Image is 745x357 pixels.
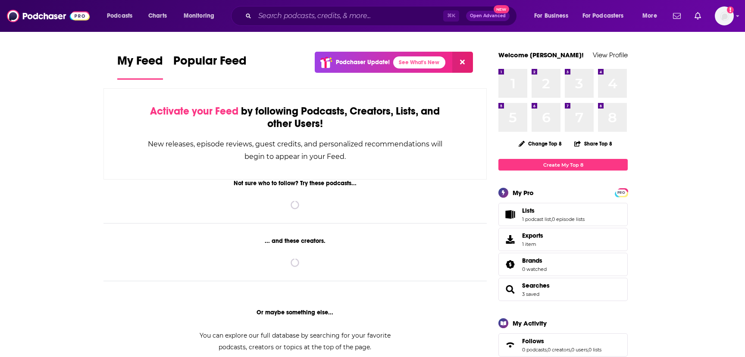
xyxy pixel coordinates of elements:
[336,59,390,66] p: Podchaser Update!
[513,319,547,327] div: My Activity
[534,10,568,22] span: For Business
[593,51,628,59] a: View Profile
[522,347,547,353] a: 0 podcasts
[103,309,487,316] div: Or maybe something else...
[143,9,172,23] a: Charts
[522,241,543,247] span: 1 item
[501,233,519,245] span: Exports
[582,10,624,22] span: For Podcasters
[552,216,585,222] a: 0 episode lists
[117,53,163,73] span: My Feed
[498,253,628,276] span: Brands
[522,337,544,345] span: Follows
[184,10,214,22] span: Monitoring
[501,208,519,220] a: Lists
[513,138,567,149] button: Change Top 8
[715,6,734,25] button: Show profile menu
[522,232,543,239] span: Exports
[642,10,657,22] span: More
[501,339,519,351] a: Follows
[173,53,247,80] a: Popular Feed
[494,5,509,13] span: New
[498,278,628,301] span: Searches
[528,9,579,23] button: open menu
[522,207,535,214] span: Lists
[498,203,628,226] span: Lists
[522,291,539,297] a: 3 saved
[547,347,548,353] span: ,
[522,216,551,222] a: 1 podcast list
[670,9,684,23] a: Show notifications dropdown
[103,237,487,245] div: ... and these creators.
[522,266,547,272] a: 0 watched
[148,10,167,22] span: Charts
[727,6,734,13] svg: Add a profile image
[393,56,445,68] a: See What's New
[588,347,601,353] a: 0 lists
[150,105,238,118] span: Activate your Feed
[577,9,636,23] button: open menu
[101,9,144,23] button: open menu
[570,347,571,353] span: ,
[616,189,626,196] span: PRO
[7,8,90,24] img: Podchaser - Follow, Share and Rate Podcasts
[636,9,668,23] button: open menu
[173,53,247,73] span: Popular Feed
[588,347,588,353] span: ,
[107,10,132,22] span: Podcasts
[501,283,519,295] a: Searches
[574,135,613,152] button: Share Top 8
[715,6,734,25] img: User Profile
[501,258,519,270] a: Brands
[513,189,534,197] div: My Pro
[498,51,584,59] a: Welcome [PERSON_NAME]!
[522,282,550,289] a: Searches
[470,14,506,18] span: Open Advanced
[498,228,628,251] a: Exports
[255,9,443,23] input: Search podcasts, credits, & more...
[189,330,401,353] div: You can explore our full database by searching for your favorite podcasts, creators or topics at ...
[466,11,510,21] button: Open AdvancedNew
[548,347,570,353] a: 0 creators
[117,53,163,80] a: My Feed
[178,9,225,23] button: open menu
[498,333,628,357] span: Follows
[571,347,588,353] a: 0 users
[522,207,585,214] a: Lists
[147,138,443,163] div: New releases, episode reviews, guest credits, and personalized recommendations will begin to appe...
[443,10,459,22] span: ⌘ K
[522,257,547,264] a: Brands
[498,159,628,171] a: Create My Top 8
[616,189,626,196] a: PRO
[715,6,734,25] span: Logged in as jenc9678
[522,257,542,264] span: Brands
[147,105,443,130] div: by following Podcasts, Creators, Lists, and other Users!
[522,337,601,345] a: Follows
[551,216,552,222] span: ,
[103,180,487,187] div: Not sure who to follow? Try these podcasts...
[239,6,525,26] div: Search podcasts, credits, & more...
[691,9,704,23] a: Show notifications dropdown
